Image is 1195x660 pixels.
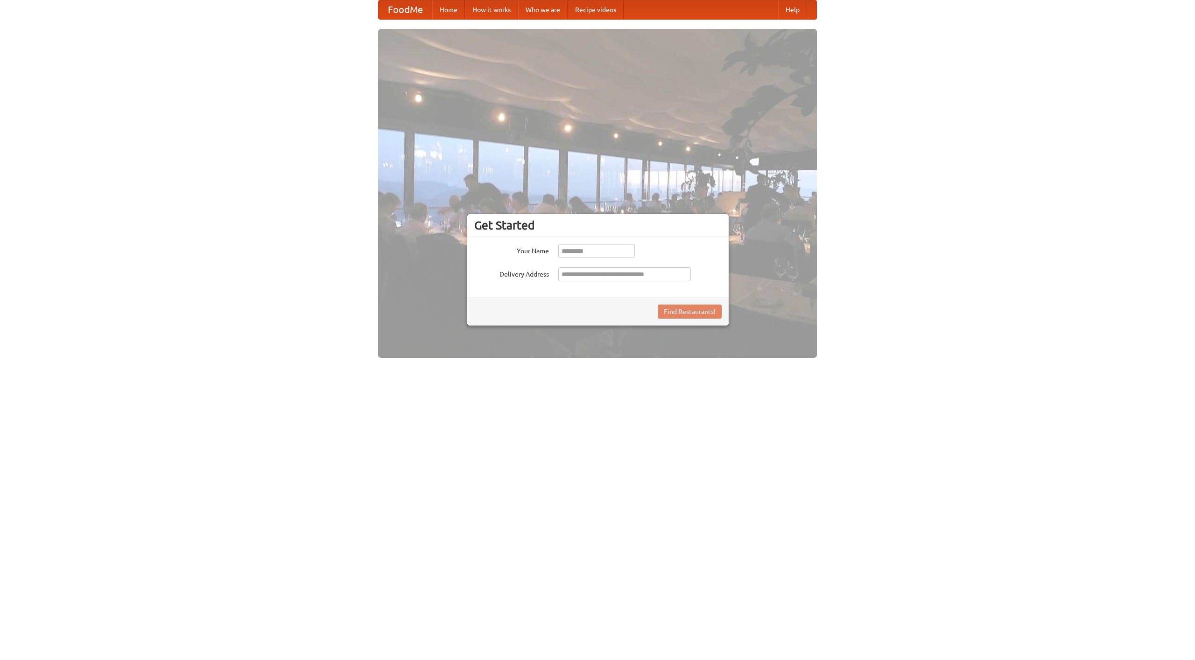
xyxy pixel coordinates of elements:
a: Who we are [518,0,568,19]
button: Find Restaurants! [658,305,722,319]
a: FoodMe [379,0,432,19]
a: Home [432,0,465,19]
label: Delivery Address [474,267,549,279]
a: How it works [465,0,518,19]
a: Recipe videos [568,0,624,19]
a: Help [778,0,807,19]
label: Your Name [474,244,549,256]
h3: Get Started [474,218,722,232]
